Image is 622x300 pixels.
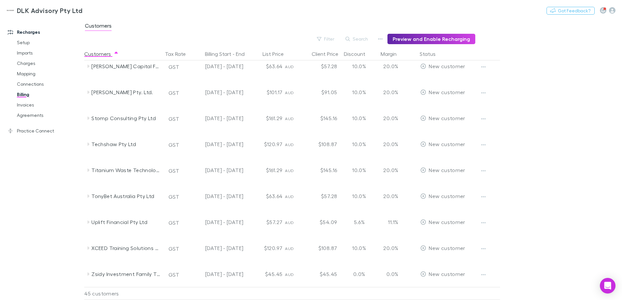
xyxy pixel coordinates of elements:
span: AUD [285,64,294,69]
div: Zsidy Investment Family TrustGST[DATE] - [DATE]$45.45AUD$45.450.0%0.0%EditNew customer [84,261,503,287]
button: GST [166,62,182,72]
div: $63.64 [246,53,285,79]
div: Techshaw Pty Ltd [91,131,160,157]
div: 10.0% [340,105,379,131]
div: Open Intercom Messenger [600,278,615,294]
span: AUD [285,116,294,121]
div: Zsidy Investment Family Trust [91,261,160,287]
span: New customer [429,245,465,251]
a: Agreements [10,110,88,120]
div: 5.6% [340,209,379,235]
button: GST [166,88,182,98]
span: Customers [85,22,112,31]
span: AUD [285,272,294,277]
span: New customer [429,141,465,147]
div: [DATE] - [DATE] [190,235,243,261]
button: Billing Start - End [205,47,252,60]
div: $161.29 [246,157,285,183]
p: 20.0% [381,140,398,148]
a: Practice Connect [1,126,88,136]
img: DLK Advisory Pty Ltd's Logo [7,6,14,14]
div: 45 customers [84,287,162,300]
a: Billing [10,89,88,100]
div: [DATE] - [DATE] [190,183,243,209]
div: [DATE] - [DATE] [190,261,243,287]
button: Client Price [312,47,346,60]
div: Techshaw Pty LtdGST[DATE] - [DATE]$120.97AUD$108.8710.0%20.0%EditNew customer [84,131,503,157]
a: Charges [10,58,88,69]
div: $145.16 [301,157,340,183]
div: 10.0% [340,157,379,183]
div: [PERSON_NAME] Capital Family TrustGST[DATE] - [DATE]$63.64AUD$57.2810.0%20.0%EditNew customer [84,53,503,79]
a: Invoices [10,100,88,110]
button: GST [166,140,182,150]
div: $101.17 [246,79,285,105]
div: 10.0% [340,53,379,79]
button: GST [166,244,182,254]
div: [DATE] - [DATE] [190,131,243,157]
button: GST [166,114,182,124]
span: New customer [429,115,465,121]
span: New customer [429,271,465,277]
div: XCEED Training Solutions Pty LtdGST[DATE] - [DATE]$120.97AUD$108.8710.0%20.0%EditNew customer [84,235,503,261]
div: $91.05 [301,79,340,105]
div: $145.16 [301,105,340,131]
div: $45.45 [246,261,285,287]
button: List Price [263,47,291,60]
div: $120.97 [246,131,285,157]
p: 20.0% [381,62,398,70]
div: TonyBet Australia Pty Ltd [91,183,160,209]
span: AUD [285,90,294,95]
button: GST [166,192,182,202]
div: [PERSON_NAME] Capital Family Trust [91,53,160,79]
button: GST [166,269,182,280]
div: 10.0% [340,131,379,157]
button: Filter [314,35,338,43]
div: Stomp Consulting Pty Ltd [91,105,160,131]
p: 0.0% [381,270,398,278]
div: $57.28 [301,53,340,79]
button: Search [342,35,372,43]
span: New customer [429,167,465,173]
div: Stomp Consulting Pty LtdGST[DATE] - [DATE]$161.29AUD$145.1610.0%20.0%EditNew customer [84,105,503,131]
div: $45.45 [301,261,340,287]
button: Discount [344,47,373,60]
button: Got Feedback? [547,7,595,15]
p: 11.1% [381,218,398,226]
div: 10.0% [340,235,379,261]
div: 10.0% [340,183,379,209]
div: 10.0% [340,79,379,105]
p: 20.0% [381,192,398,200]
span: AUD [285,142,294,147]
span: AUD [285,246,294,251]
div: $120.97 [246,235,285,261]
span: New customer [429,63,465,69]
p: 20.0% [381,244,398,252]
div: $108.87 [301,131,340,157]
button: Customers [84,47,119,60]
p: 20.0% [381,114,398,122]
button: Margin [381,47,404,60]
div: $57.27 [246,209,285,235]
button: Tax Rate [165,47,194,60]
span: New customer [429,89,465,95]
div: $57.28 [301,183,340,209]
a: Imports [10,48,88,58]
a: Mapping [10,69,88,79]
span: New customer [429,193,465,199]
div: XCEED Training Solutions Pty Ltd [91,235,160,261]
div: $63.64 [246,183,285,209]
button: Preview and Enable Recharging [387,34,475,44]
div: [DATE] - [DATE] [190,157,243,183]
p: 20.0% [381,88,398,96]
button: Status [420,47,443,60]
span: AUD [285,168,294,173]
div: Titanium Waste Technology Limited [91,157,160,183]
div: [DATE] - [DATE] [190,105,243,131]
div: $108.87 [301,235,340,261]
div: [DATE] - [DATE] [190,209,243,235]
div: Titanium Waste Technology LimitedGST[DATE] - [DATE]$161.29AUD$145.1610.0%20.0%EditNew customer [84,157,503,183]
